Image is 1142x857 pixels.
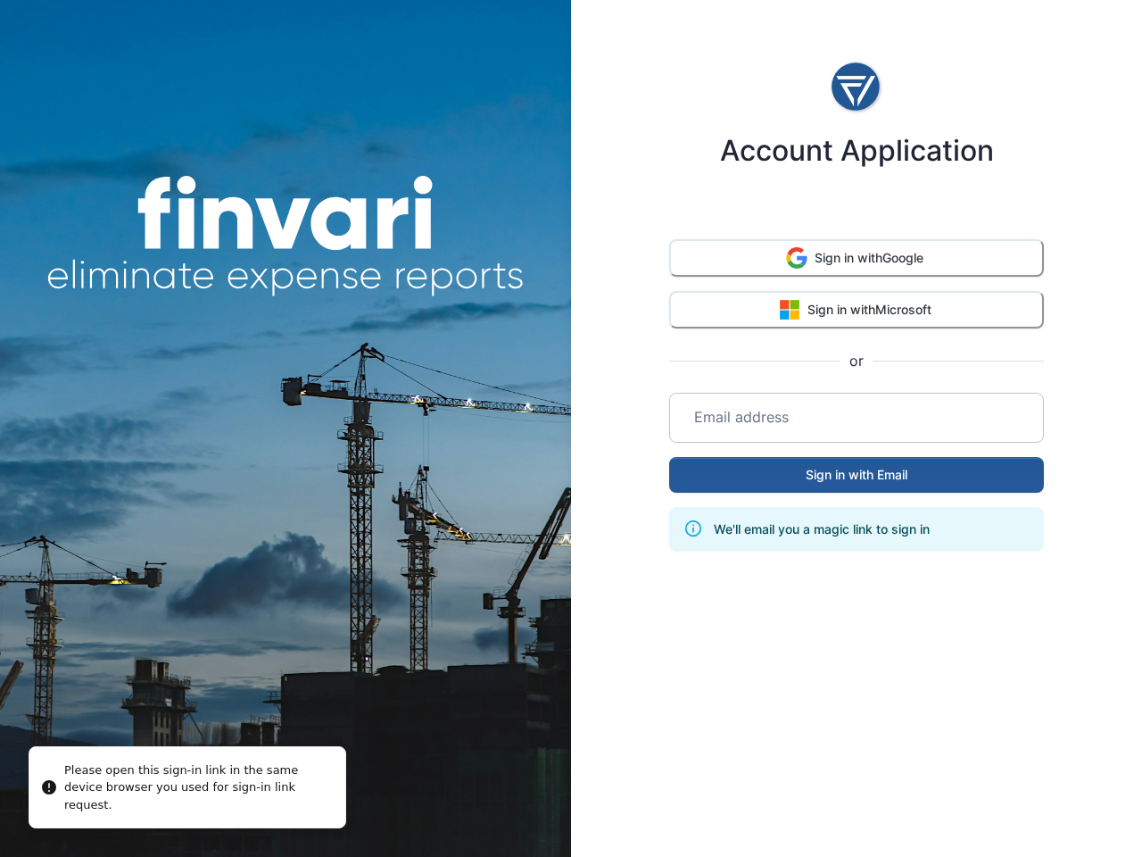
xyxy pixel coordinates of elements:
[669,239,1044,277] button: Sign in withGoogle
[669,457,1044,493] button: Sign in with Email
[714,512,930,546] div: We'll email you a magic link to sign in
[830,55,883,120] img: logo
[720,134,994,168] h4: Account Application
[840,350,872,371] span: or
[669,291,1044,329] button: Sign in withMicrosoft
[46,176,525,297] img: finvari headline
[64,761,331,814] div: Please open this sign-in link in the same device browser you used for sign-in link request.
